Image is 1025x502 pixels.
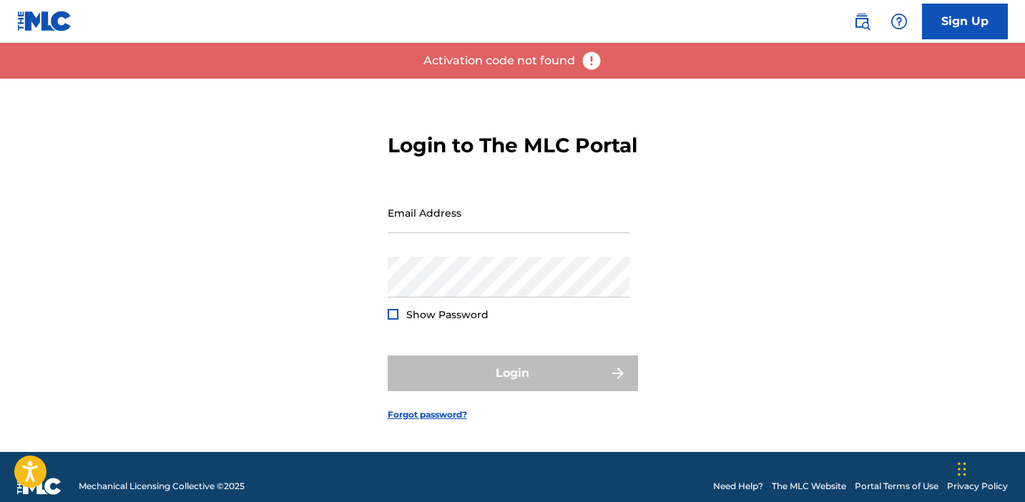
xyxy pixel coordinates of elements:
span: Mechanical Licensing Collective © 2025 [79,480,245,493]
img: MLC Logo [17,11,72,31]
iframe: Chat Widget [953,433,1025,502]
a: Public Search [848,7,876,36]
p: Activation code not found [423,52,575,69]
h3: Login to The MLC Portal [388,133,637,158]
div: Drag [958,448,966,491]
img: help [891,13,908,30]
span: Show Password [406,308,489,321]
a: Forgot password? [388,408,467,421]
img: error [581,50,602,72]
img: search [853,13,870,30]
a: The MLC Website [772,480,846,493]
div: Help [885,7,913,36]
a: Privacy Policy [947,480,1008,493]
a: Portal Terms of Use [855,480,938,493]
img: logo [17,478,62,495]
a: Need Help? [713,480,763,493]
a: Sign Up [922,4,1008,39]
